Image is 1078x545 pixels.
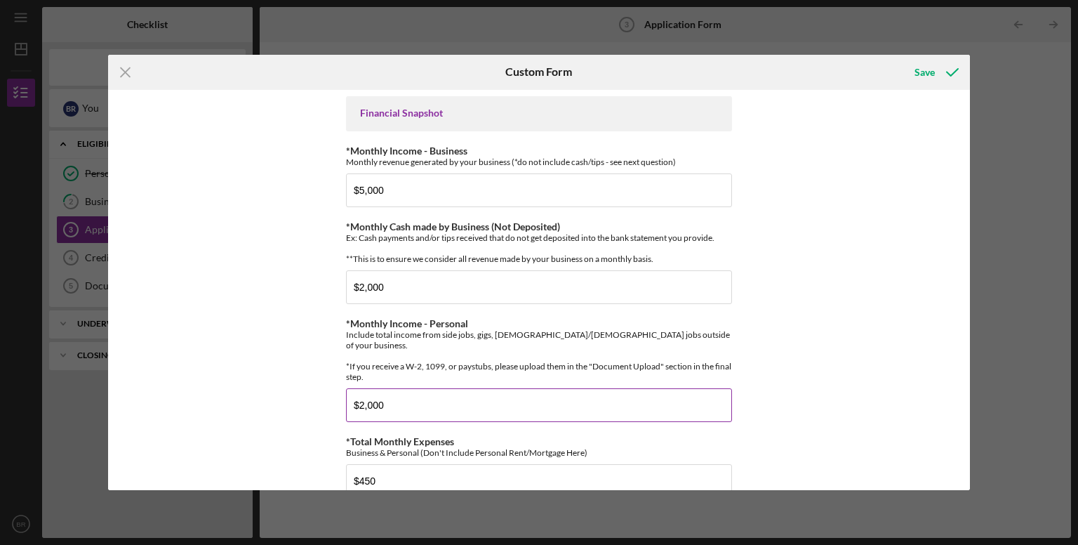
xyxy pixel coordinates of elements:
label: *Total Monthly Expenses [346,435,454,447]
div: Financial Snapshot [360,107,718,119]
div: Monthly revenue generated by your business (*do not include cash/tips - see next question) [346,157,732,167]
div: Include total income from side jobs, gigs, [DEMOGRAPHIC_DATA]/[DEMOGRAPHIC_DATA] jobs outside of ... [346,329,732,382]
label: *Monthly Income - Personal [346,317,468,329]
div: Business & Personal (Don't Include Personal Rent/Mortgage Here) [346,447,732,458]
label: *Monthly Income - Business [346,145,467,157]
h6: Custom Form [505,65,572,78]
button: Save [900,58,970,86]
div: Ex: Cash payments and/or tips received that do not get deposited into the bank statement you prov... [346,232,732,264]
div: Save [914,58,935,86]
label: *Monthly Cash made by Business (Not Deposited) [346,221,560,232]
